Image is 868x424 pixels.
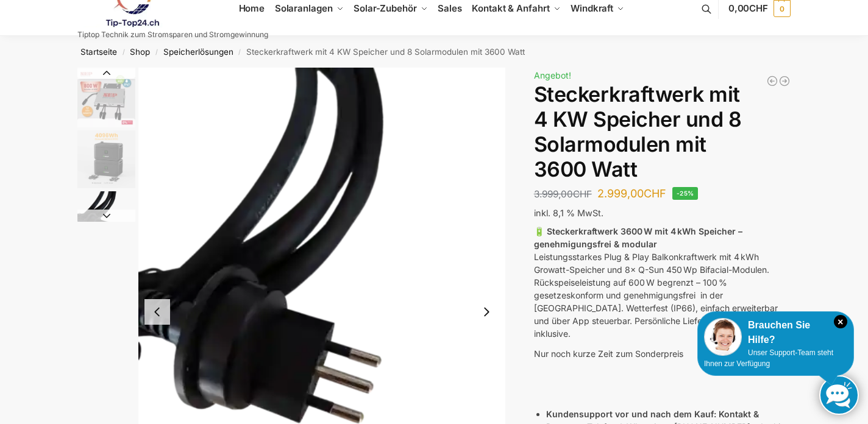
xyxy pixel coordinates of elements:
span: / [233,48,246,57]
p: Leistungsstarkes Plug & Play Balkonkraftwerk mit 4 kWh Growatt-Speicher und 8× Q-Sun 450 Wp Bifac... [534,225,791,340]
span: CHF [644,187,666,200]
h1: Steckerkraftwerk mit 4 KW Speicher und 8 Solarmodulen mit 3600 Watt [534,82,791,182]
i: Schließen [834,315,847,328]
a: Shop [130,47,150,57]
span: Unser Support-Team steht Ihnen zur Verfügung [704,348,833,368]
span: CHF [573,188,592,200]
span: CHF [749,2,768,14]
a: Startseite [80,47,117,57]
img: Customer service [704,318,742,356]
bdi: 3.999,00 [534,188,592,200]
li: 3 / 9 [74,68,135,129]
button: Previous slide [144,299,170,325]
span: Sales [438,2,462,14]
li: 4 / 9 [74,129,135,189]
img: Anschlusskabel-3meter_schweizer-stecker [77,191,135,249]
strong: 🔋 Steckerkraftwerk 3600 W mit 4 kWh Speicher – genehmigungsfrei & modular [534,226,742,249]
p: Nur noch kurze Zeit zum Sonderpreis [534,347,791,360]
span: Windkraft [571,2,613,14]
span: Solaranlagen [275,2,333,14]
button: Next slide [474,299,499,325]
span: Kontakt & Anfahrt [472,2,549,14]
strong: Kundensupport vor und nach dem Kauf: [546,409,716,419]
img: Nep800 [77,69,135,127]
a: Speicherlösungen [163,47,233,57]
span: 0,00 [728,2,768,14]
span: / [117,48,130,57]
a: Balkonkraftwerk 890 Watt Solarmodulleistung mit 1kW/h Zendure Speicher [766,75,778,87]
span: -25% [672,187,699,200]
p: Tiptop Technik zum Stromsparen und Stromgewinnung [77,31,268,38]
button: Next slide [77,210,135,222]
span: Solar-Zubehör [354,2,417,14]
span: inkl. 8,1 % MwSt. [534,208,603,218]
bdi: 2.999,00 [597,187,666,200]
span: / [150,48,163,57]
nav: Breadcrumb [56,36,813,68]
a: Balkonkraftwerk 1780 Watt mit 4 KWh Zendure Batteriespeicher Notstrom fähig [778,75,791,87]
li: 5 / 9 [74,189,135,250]
div: Brauchen Sie Hilfe? [704,318,847,347]
img: growatt Noah 2000 [77,130,135,188]
span: Angebot! [534,70,571,80]
button: Previous slide [77,67,135,79]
